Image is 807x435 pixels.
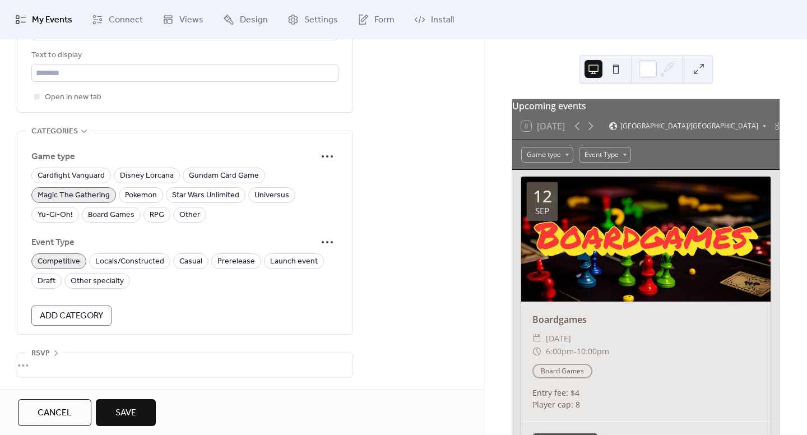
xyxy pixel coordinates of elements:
a: Connect [84,4,151,35]
span: Star Wars Unlimited [172,189,239,202]
div: ••• [17,353,353,377]
span: Save [115,406,136,420]
span: Disney Lorcana [120,169,174,183]
span: Board Games [88,209,134,222]
span: Launch event [270,255,318,269]
span: My Events [32,13,72,27]
span: Other [179,209,200,222]
span: [DATE] [546,332,571,345]
span: Competitive [38,255,80,269]
span: Game type [31,150,316,164]
span: Universus [254,189,289,202]
span: Draft [38,275,55,288]
a: Views [154,4,212,35]
span: RSVP [31,347,50,360]
span: Cancel [38,406,72,420]
div: Sep [535,207,549,215]
a: Settings [279,4,346,35]
span: 6:00pm [546,345,574,358]
span: Form [374,13,395,27]
span: Cardfight Vanguard [38,169,105,183]
button: Save [96,399,156,426]
span: - [574,345,577,358]
span: Open in new tab [45,91,101,104]
span: Casual [179,255,202,269]
div: ​ [532,345,541,358]
span: Other specialty [71,275,124,288]
span: Locals/Constructed [95,255,164,269]
span: Prerelease [217,255,255,269]
button: Add Category [31,306,112,326]
span: [GEOGRAPHIC_DATA]/[GEOGRAPHIC_DATA] [620,123,758,129]
a: Design [215,4,276,35]
span: RPG [150,209,164,222]
a: Install [406,4,462,35]
span: Add Category [40,309,103,323]
span: Categories [31,125,78,138]
span: Gundam Card Game [189,169,259,183]
a: Form [349,4,403,35]
span: Magic The Gathering [38,189,110,202]
button: Cancel [18,399,91,426]
span: 10:00pm [577,345,609,358]
span: Pokemon [125,189,157,202]
a: My Events [7,4,81,35]
div: ​ [532,332,541,345]
span: Yu-Gi-Oh! [38,209,73,222]
div: Entry fee: $4 Player cap: 8 [521,387,771,410]
span: Event Type [31,236,316,249]
div: Upcoming events [512,99,780,113]
div: 12 [533,188,552,205]
span: Connect [109,13,143,27]
span: Design [240,13,268,27]
span: Install [431,13,454,27]
span: Settings [304,13,338,27]
div: Text to display [31,49,336,62]
span: Views [179,13,203,27]
div: Boardgames [521,313,771,326]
